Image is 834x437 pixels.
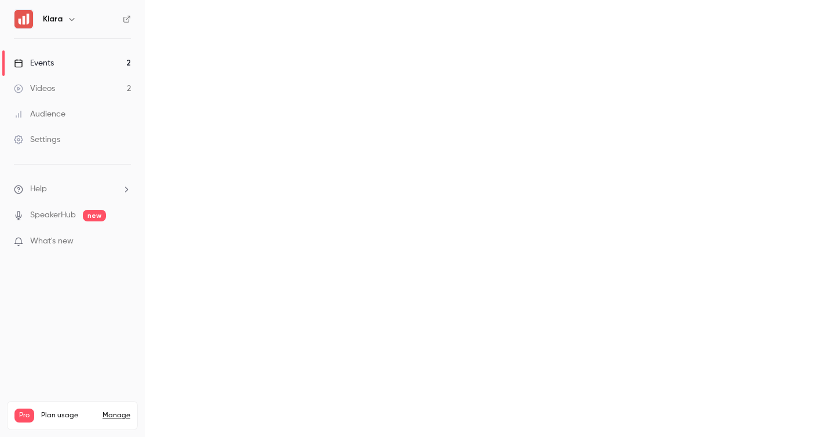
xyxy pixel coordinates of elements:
span: new [83,210,106,221]
a: SpeakerHub [30,209,76,221]
span: Help [30,183,47,195]
li: help-dropdown-opener [14,183,131,195]
img: Klara [14,10,33,28]
div: Videos [14,83,55,94]
a: Manage [103,411,130,420]
div: Events [14,57,54,69]
span: Pro [14,409,34,423]
span: Plan usage [41,411,96,420]
iframe: Noticeable Trigger [117,236,131,247]
h6: Klara [43,13,63,25]
span: What's new [30,235,74,247]
div: Audience [14,108,65,120]
div: Settings [14,134,60,145]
